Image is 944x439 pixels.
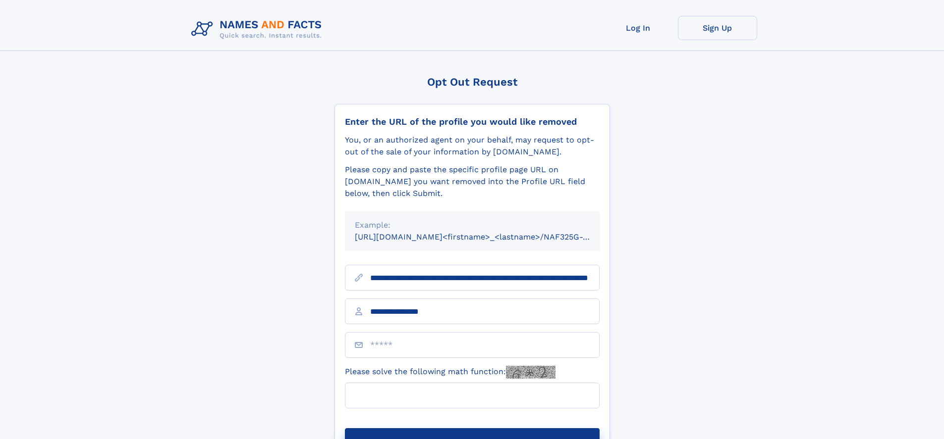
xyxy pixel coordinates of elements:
[187,16,330,43] img: Logo Names and Facts
[345,164,600,199] div: Please copy and paste the specific profile page URL on [DOMAIN_NAME] you want removed into the Pr...
[345,116,600,127] div: Enter the URL of the profile you would like removed
[355,219,590,231] div: Example:
[355,232,618,242] small: [URL][DOMAIN_NAME]<firstname>_<lastname>/NAF325G-xxxxxxxx
[345,366,555,379] label: Please solve the following math function:
[678,16,757,40] a: Sign Up
[599,16,678,40] a: Log In
[334,76,610,88] div: Opt Out Request
[345,134,600,158] div: You, or an authorized agent on your behalf, may request to opt-out of the sale of your informatio...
